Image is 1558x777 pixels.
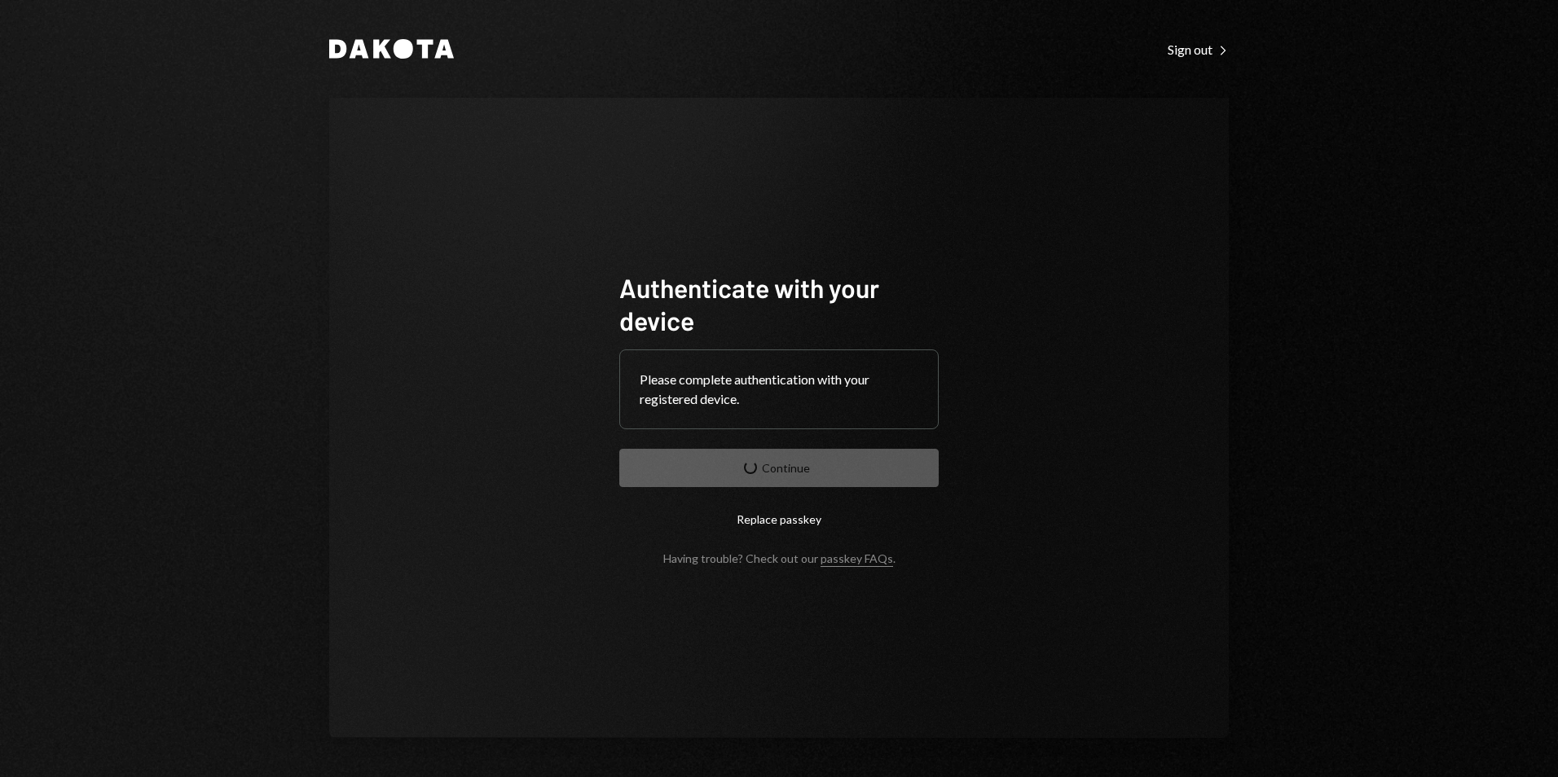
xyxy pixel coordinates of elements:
[619,271,939,336] h1: Authenticate with your device
[619,500,939,538] button: Replace passkey
[640,370,918,409] div: Please complete authentication with your registered device.
[663,551,896,565] div: Having trouble? Check out our .
[1168,40,1229,58] a: Sign out
[821,551,893,567] a: passkey FAQs
[1168,42,1229,58] div: Sign out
